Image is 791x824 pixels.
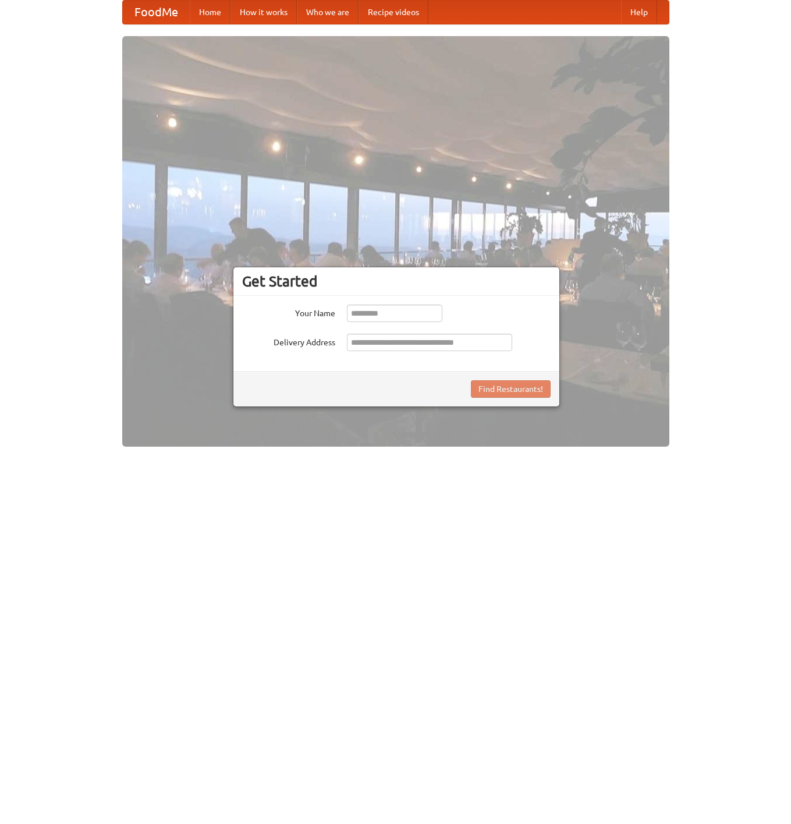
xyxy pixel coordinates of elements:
[359,1,428,24] a: Recipe videos
[471,380,551,398] button: Find Restaurants!
[230,1,297,24] a: How it works
[190,1,230,24] a: Home
[123,1,190,24] a: FoodMe
[297,1,359,24] a: Who we are
[242,334,335,348] label: Delivery Address
[242,273,551,290] h3: Get Started
[242,305,335,319] label: Your Name
[621,1,657,24] a: Help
